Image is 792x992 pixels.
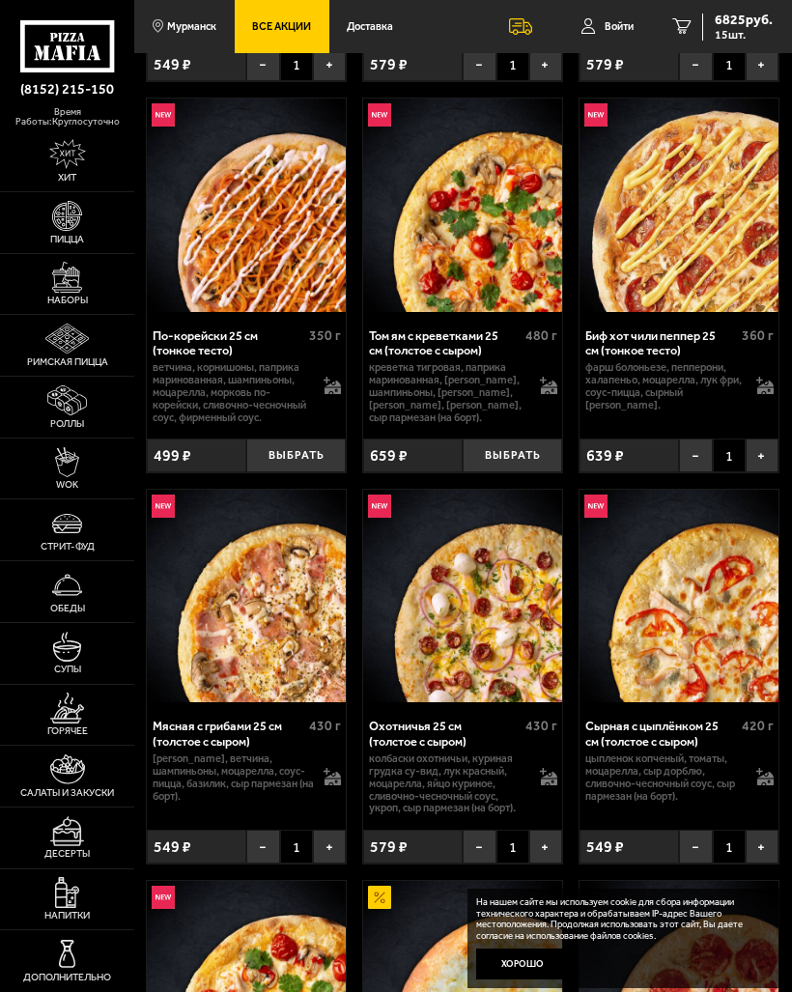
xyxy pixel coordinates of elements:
p: [PERSON_NAME], ветчина, шампиньоны, моцарелла, соус-пицца, базилик, сыр пармезан (на борт). [153,753,315,803]
span: 1 [713,830,746,864]
span: Напитки [44,911,90,921]
img: Новинка [584,495,608,518]
span: 549 ₽ [154,837,191,856]
div: Биф хот чили пеппер 25 см (тонкое тесто) [585,328,737,358]
button: + [746,439,778,472]
button: Выбрать [246,439,346,472]
button: − [463,47,495,81]
span: 1 [713,47,746,81]
span: 499 ₽ [154,446,191,465]
span: Десерты [44,849,90,859]
span: Хит [58,173,76,183]
img: Новинка [152,495,175,518]
p: ветчина, корнишоны, паприка маринованная, шампиньоны, моцарелла, морковь по-корейски, сливочно-че... [153,362,315,424]
span: 6825 руб. [715,14,773,27]
span: Войти [605,21,634,32]
span: 1 [280,830,313,864]
img: Том ям с креветками 25 см (толстое с сыром) [363,99,562,311]
p: На нашем сайте мы используем cookie для сбора информации технического характера и обрабатываем IP... [476,896,765,941]
p: колбаски охотничьи, куриная грудка су-вид, лук красный, моцарелла, яйцо куриное, сливочно-чесночн... [369,753,531,815]
button: Выбрать [463,439,562,472]
span: 480 г [525,327,557,344]
a: НовинкаТом ям с креветками 25 см (толстое с сыром) [363,99,562,311]
img: По-корейски 25 см (тонкое тесто) [147,99,346,311]
span: 639 ₽ [586,446,624,465]
span: WOK [56,480,78,490]
button: − [679,439,712,472]
span: Пицца [50,235,84,244]
button: + [313,830,346,864]
span: 659 ₽ [370,446,408,465]
span: Мурманск [167,21,216,32]
span: Дополнительно [23,973,111,982]
img: Сырная с цыплёнком 25 см (толстое с сыром) [580,490,778,702]
span: 15 шт. [715,29,773,41]
a: НовинкаПо-корейски 25 см (тонкое тесто) [147,99,346,311]
span: 420 г [742,718,774,734]
span: Все Акции [252,21,311,32]
button: Хорошо [476,949,569,979]
span: 1 [496,830,529,864]
div: Мясная с грибами 25 см (толстое с сыром) [153,719,304,749]
span: 579 ₽ [370,55,408,73]
img: Новинка [152,103,175,127]
span: 1 [713,439,746,472]
div: Том ям с креветками 25 см (толстое с сыром) [369,328,521,358]
img: Новинка [368,495,391,518]
img: Акционный [368,886,391,909]
p: цыпленок копченый, томаты, моцарелла, сыр дорблю, сливочно-чесночный соус, сыр пармезан (на борт). [585,753,748,803]
span: 350 г [309,327,341,344]
div: Охотничья 25 см (толстое с сыром) [369,719,521,749]
p: креветка тигровая, паприка маринованная, [PERSON_NAME], шампиньоны, [PERSON_NAME], [PERSON_NAME],... [369,362,531,424]
button: − [679,830,712,864]
span: 549 ₽ [586,837,624,856]
button: − [463,830,495,864]
a: НовинкаБиф хот чили пеппер 25 см (тонкое тесто) [580,99,778,311]
span: 1 [496,47,529,81]
button: + [313,47,346,81]
div: Сырная с цыплёнком 25 см (толстое с сыром) [585,719,737,749]
span: Горячее [47,726,88,736]
span: 579 ₽ [586,55,624,73]
span: Наборы [47,296,88,305]
img: Мясная с грибами 25 см (толстое с сыром) [147,490,346,702]
span: Стрит-фуд [41,542,95,552]
button: + [529,47,562,81]
span: Обеды [50,604,85,613]
span: Салаты и закуски [20,788,114,798]
a: НовинкаМясная с грибами 25 см (толстое с сыром) [147,490,346,702]
a: НовинкаОхотничья 25 см (толстое с сыром) [363,490,562,702]
img: Охотничья 25 см (толстое с сыром) [363,490,562,702]
span: Доставка [347,21,393,32]
button: + [529,830,562,864]
span: 1 [280,47,313,81]
span: 360 г [742,327,774,344]
span: 549 ₽ [154,55,191,73]
button: − [246,830,279,864]
img: Новинка [152,886,175,909]
button: − [679,47,712,81]
a: НовинкаСырная с цыплёнком 25 см (толстое с сыром) [580,490,778,702]
span: 430 г [525,718,557,734]
img: Новинка [368,103,391,127]
span: 430 г [309,718,341,734]
span: Римская пицца [27,357,108,367]
img: Новинка [584,103,608,127]
span: Супы [54,665,81,674]
img: Биф хот чили пеппер 25 см (тонкое тесто) [580,99,778,311]
button: − [246,47,279,81]
span: Роллы [50,419,84,429]
p: фарш болоньезе, пепперони, халапеньо, моцарелла, лук фри, соус-пицца, сырный [PERSON_NAME]. [585,362,748,411]
span: 579 ₽ [370,837,408,856]
div: По-корейски 25 см (тонкое тесто) [153,328,304,358]
button: + [746,830,778,864]
button: + [746,47,778,81]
